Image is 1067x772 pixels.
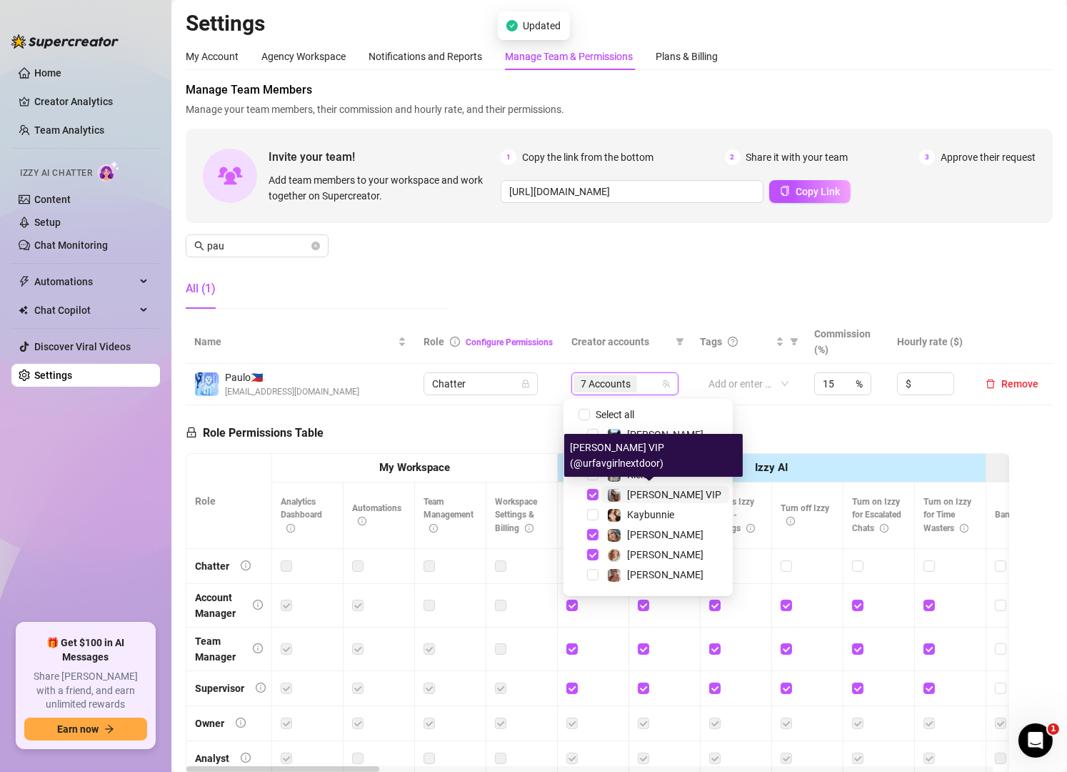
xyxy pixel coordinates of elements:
[627,549,703,560] span: [PERSON_NAME]
[186,454,272,549] th: Role
[34,67,61,79] a: Home
[186,320,415,364] th: Name
[790,337,798,346] span: filter
[261,49,346,64] div: Agency Workspace
[34,341,131,352] a: Discover Viral Videos
[919,149,935,165] span: 3
[186,425,324,442] h5: Role Permissions Table
[980,375,1044,392] button: Remove
[627,429,703,440] span: [PERSON_NAME]
[195,633,241,665] div: Team Manager
[253,643,263,653] span: info-circle
[787,331,801,352] span: filter
[311,242,320,250] button: close-circle
[755,461,788,474] strong: Izzy AI
[627,569,703,580] span: [PERSON_NAME]
[466,337,553,347] a: Configure Permissions
[501,149,516,165] span: 1
[746,149,848,165] span: Share it with your team
[995,510,1028,520] span: Bank
[796,186,840,197] span: Copy Link
[34,270,136,293] span: Automations
[571,334,670,350] span: Creator accounts
[24,636,147,664] span: 🎁 Get $100 in AI Messages
[57,723,99,735] span: Earn now
[195,590,241,621] div: Account Manager
[104,724,114,734] span: arrow-right
[186,427,197,438] span: lock
[20,167,92,180] span: Izzy AI Chatter
[986,379,996,389] span: delete
[241,560,251,570] span: info-circle
[34,370,72,381] a: Settings
[186,102,1053,117] span: Manage your team members, their commission and hourly rate, and their permissions.
[888,320,971,364] th: Hourly rate ($)
[286,524,295,533] span: info-circle
[608,489,621,502] img: Kat Hobbs VIP
[195,372,219,396] img: Paulo
[195,751,229,766] div: Analyst
[186,81,1053,99] span: Manage Team Members
[225,385,359,399] span: [EMAIL_ADDRESS][DOMAIN_NAME]
[786,517,795,525] span: info-circle
[673,331,687,352] span: filter
[195,558,229,574] div: Chatter
[960,524,968,533] span: info-circle
[358,517,366,525] span: info-circle
[728,337,738,347] span: question-circle
[195,716,224,731] div: Owner
[256,683,266,693] span: info-circle
[806,320,888,364] th: Commission (%)
[236,718,246,728] span: info-circle
[24,718,147,741] button: Earn nowarrow-right
[429,524,438,533] span: info-circle
[525,524,533,533] span: info-circle
[587,569,598,580] span: Select tree node
[1018,723,1053,758] iframe: Intercom live chat
[627,529,703,540] span: [PERSON_NAME]
[852,497,901,534] span: Turn on Izzy for Escalated Chats
[781,503,829,527] span: Turn off Izzy
[587,489,598,500] span: Select tree node
[581,376,631,392] span: 7 Accounts
[34,124,104,136] a: Team Analytics
[522,149,653,165] span: Copy the link from the bottom
[19,305,28,315] img: Chat Copilot
[608,529,621,542] img: Kat Hobbs
[656,49,718,64] div: Plans & Billing
[505,49,633,64] div: Manage Team & Permissions
[627,489,721,500] span: [PERSON_NAME] VIP
[352,503,401,527] span: Automations
[769,180,851,203] button: Copy Link
[98,161,120,182] img: AI Chatter
[608,509,621,522] img: Kaybunnie
[269,148,501,166] span: Invite your team!
[379,461,450,474] strong: My Workspace
[587,549,598,560] span: Select tree node
[1048,723,1059,735] span: 1
[574,375,637,392] span: 7 Accounts
[424,336,444,347] span: Role
[194,334,395,350] span: Name
[608,429,621,442] img: Britt
[241,753,251,763] span: info-circle
[1001,378,1038,390] span: Remove
[725,149,741,165] span: 2
[186,280,216,297] div: All (1)
[34,194,71,205] a: Content
[521,380,530,388] span: lock
[941,149,1036,165] span: Approve their request
[780,186,790,196] span: copy
[281,497,322,534] span: Analytics Dashboard
[587,429,598,440] span: Select tree node
[608,549,621,562] img: Amy Pond
[587,509,598,520] span: Select tree node
[590,407,640,422] span: Select all
[11,34,119,49] img: logo-BBDzfeDw.svg
[34,239,108,251] a: Chat Monitoring
[432,373,529,395] span: Chatter
[424,497,474,534] span: Team Management
[627,509,674,520] span: Kaybunnie
[450,337,460,347] span: info-circle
